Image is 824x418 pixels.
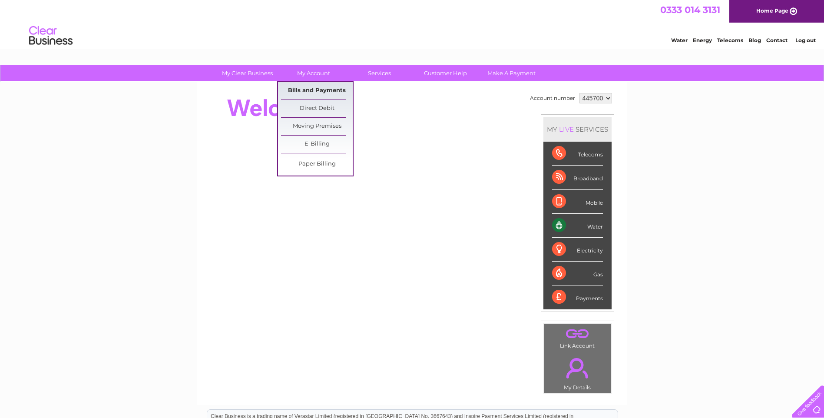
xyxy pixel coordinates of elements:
[543,117,612,142] div: MY SERVICES
[546,326,609,342] a: .
[410,65,481,81] a: Customer Help
[544,324,611,351] td: Link Account
[29,23,73,49] img: logo.png
[344,65,415,81] a: Services
[544,351,611,393] td: My Details
[528,91,577,106] td: Account number
[476,65,547,81] a: Make A Payment
[552,238,603,262] div: Electricity
[552,262,603,285] div: Gas
[671,37,688,43] a: Water
[717,37,743,43] a: Telecoms
[207,5,618,42] div: Clear Business is a trading name of Verastar Limited (registered in [GEOGRAPHIC_DATA] No. 3667643...
[281,118,353,135] a: Moving Premises
[660,4,720,15] a: 0333 014 3131
[281,82,353,100] a: Bills and Payments
[795,37,816,43] a: Log out
[552,214,603,238] div: Water
[552,190,603,214] div: Mobile
[557,125,576,133] div: LIVE
[552,285,603,309] div: Payments
[212,65,283,81] a: My Clear Business
[281,100,353,117] a: Direct Debit
[766,37,788,43] a: Contact
[552,166,603,189] div: Broadband
[693,37,712,43] a: Energy
[278,65,349,81] a: My Account
[748,37,761,43] a: Blog
[281,136,353,153] a: E-Billing
[281,156,353,173] a: Paper Billing
[546,353,609,383] a: .
[552,142,603,166] div: Telecoms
